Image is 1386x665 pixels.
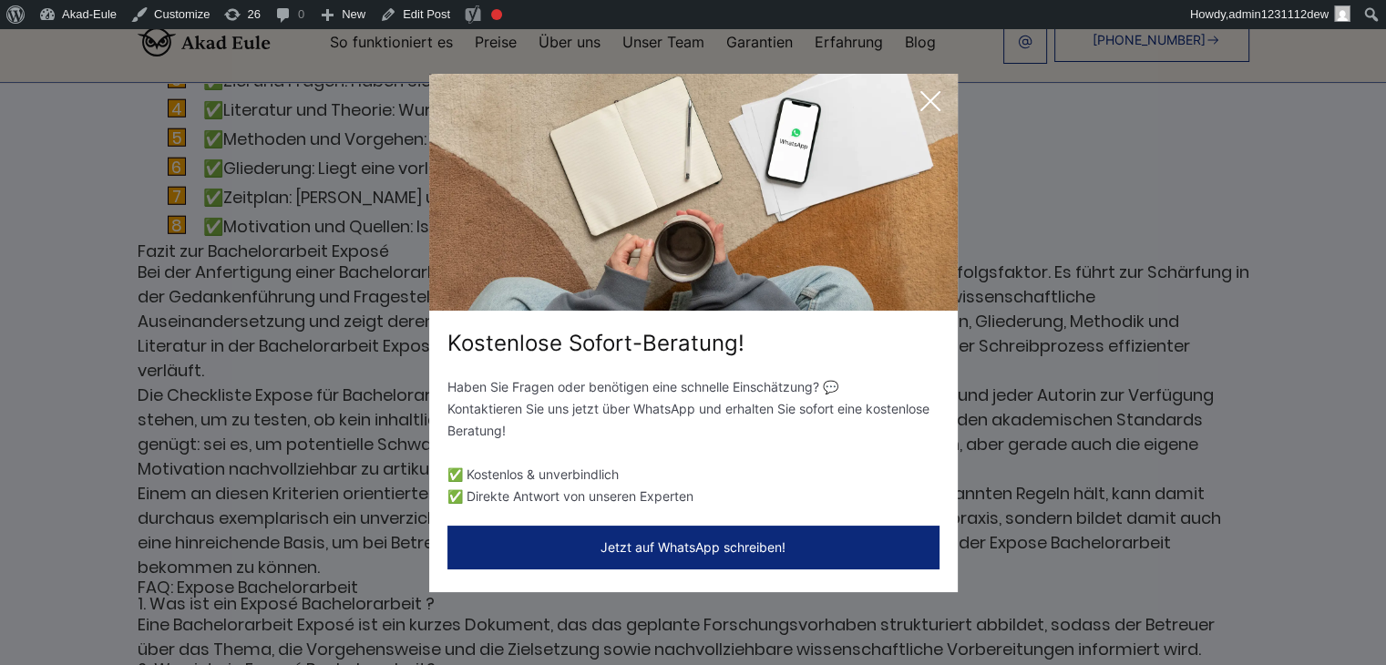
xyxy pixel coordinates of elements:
[491,9,502,20] div: Focus keyphrase not set
[447,486,939,507] li: ✅ Direkte Antwort von unseren Experten
[447,376,939,442] p: Haben Sie Fragen oder benötigen eine schnelle Einschätzung? 💬 Kontaktieren Sie uns jetzt über Wha...
[429,329,958,358] div: Kostenlose Sofort-Beratung!
[447,464,939,486] li: ✅ Kostenlos & unverbindlich
[429,74,958,311] img: exit
[1228,7,1329,21] span: admin1231112dew
[447,526,939,569] button: Jetzt auf WhatsApp schreiben!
